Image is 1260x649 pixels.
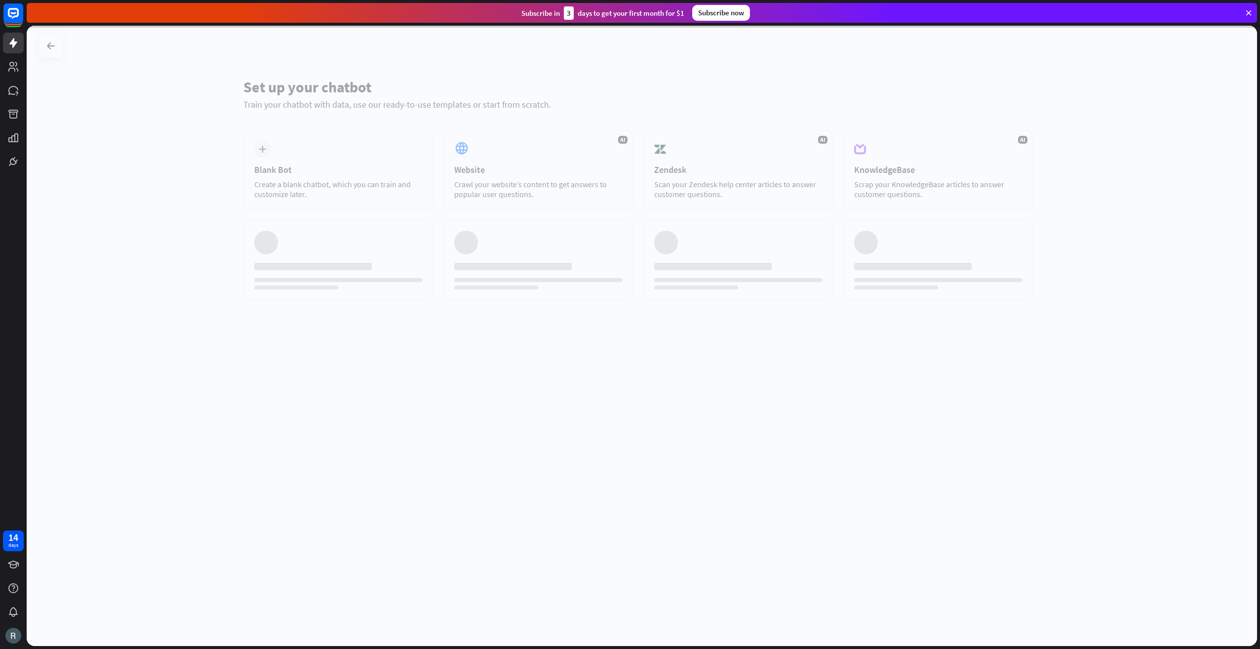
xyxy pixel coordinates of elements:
[521,6,684,20] div: Subscribe in days to get your first month for $1
[564,6,574,20] div: 3
[3,530,24,551] a: 14 days
[8,533,18,542] div: 14
[692,5,750,21] div: Subscribe now
[8,542,18,549] div: days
